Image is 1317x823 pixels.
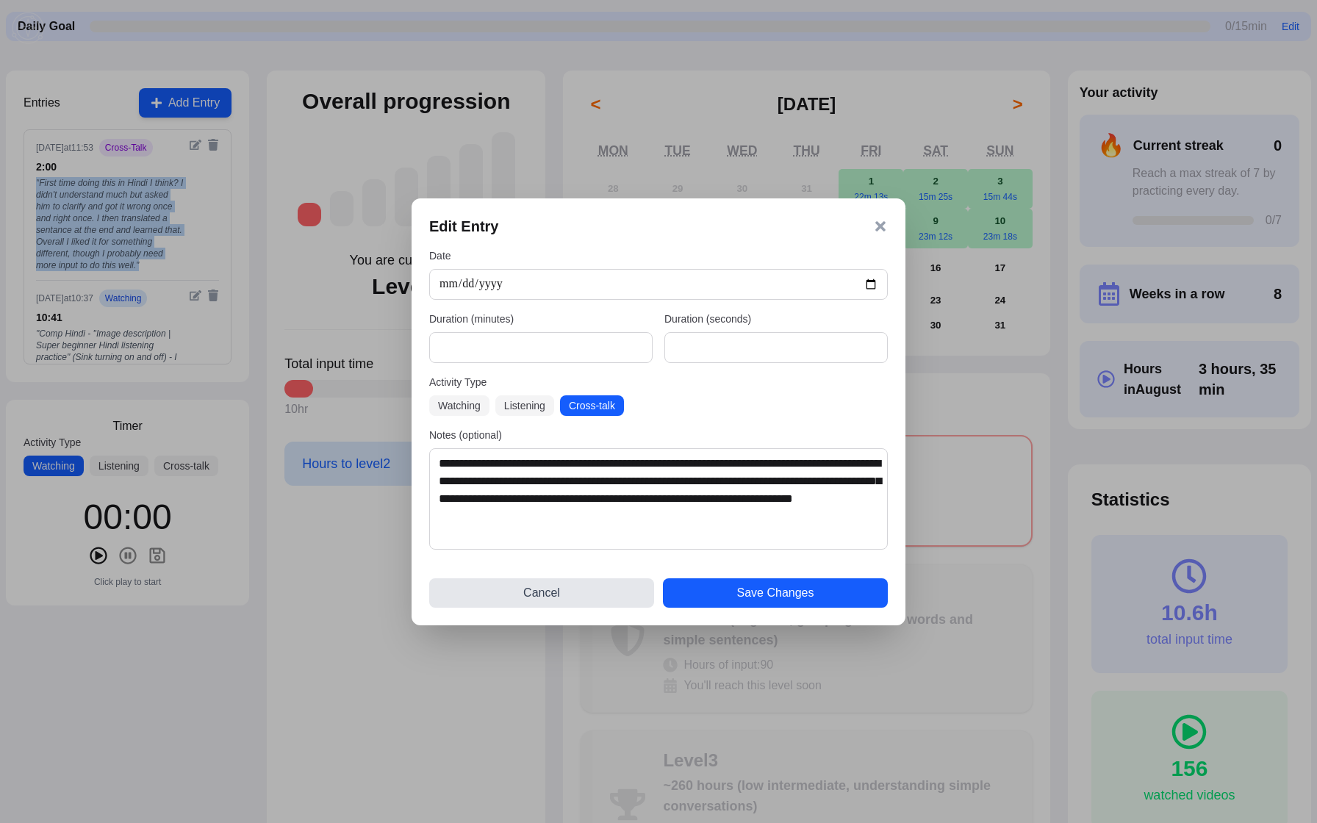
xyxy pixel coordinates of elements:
[429,395,489,416] button: Watching
[429,428,888,442] label: Notes (optional)
[495,395,554,416] button: Listening
[560,395,624,416] button: Cross-talk
[429,312,653,326] label: Duration (minutes)
[429,248,888,263] label: Date
[429,216,498,237] h3: Edit Entry
[664,312,888,326] label: Duration (seconds)
[429,375,888,389] label: Activity Type
[663,578,888,608] button: Save Changes
[429,578,654,608] button: Cancel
